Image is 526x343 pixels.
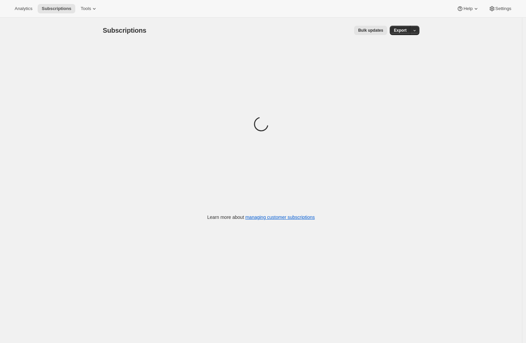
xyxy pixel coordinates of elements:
[81,6,91,11] span: Tools
[495,6,511,11] span: Settings
[38,4,75,13] button: Subscriptions
[15,6,32,11] span: Analytics
[453,4,483,13] button: Help
[358,28,383,33] span: Bulk updates
[463,6,472,11] span: Help
[103,27,147,34] span: Subscriptions
[390,26,410,35] button: Export
[394,28,406,33] span: Export
[485,4,515,13] button: Settings
[207,214,315,221] p: Learn more about
[11,4,36,13] button: Analytics
[245,215,315,220] a: managing customer subscriptions
[42,6,71,11] span: Subscriptions
[77,4,102,13] button: Tools
[354,26,387,35] button: Bulk updates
